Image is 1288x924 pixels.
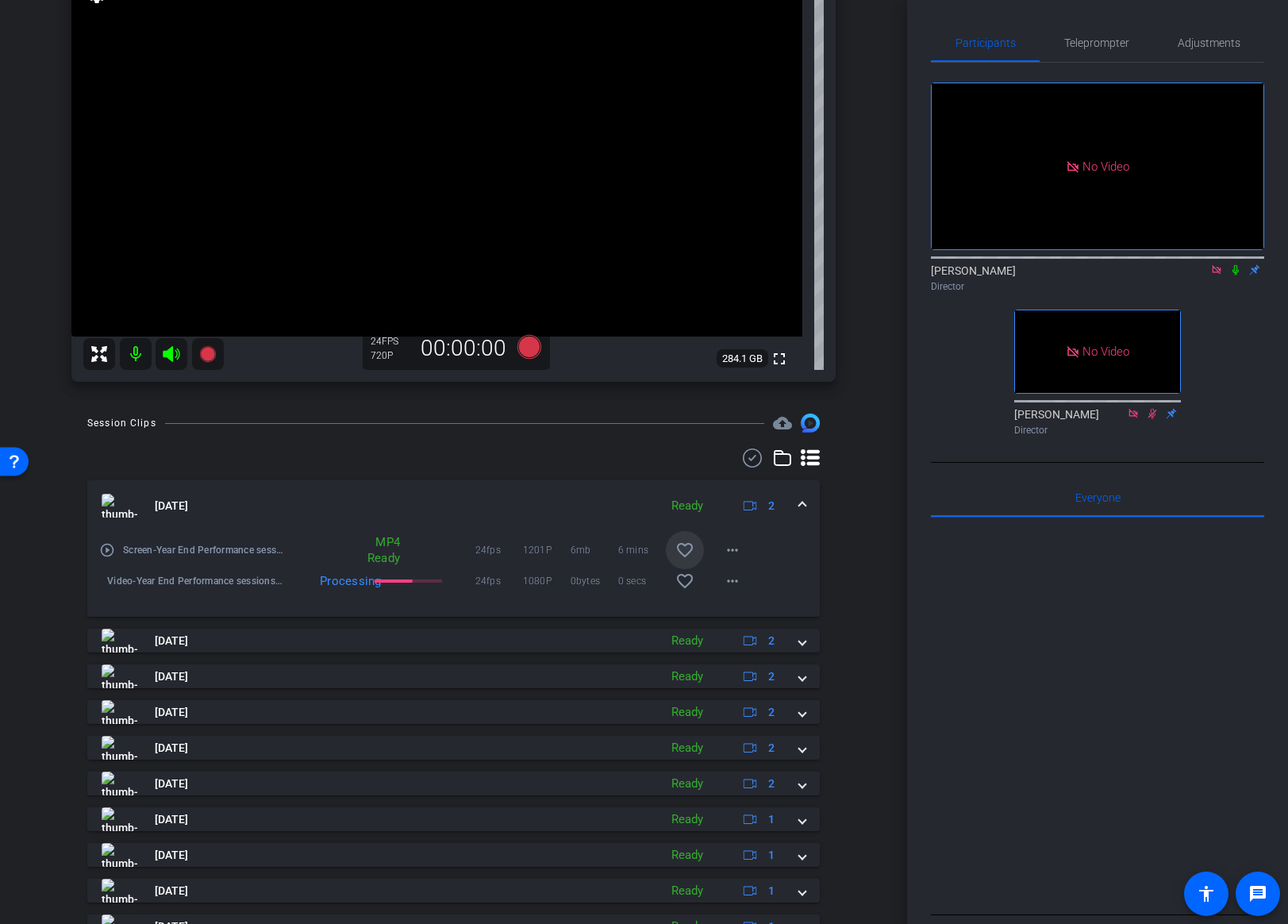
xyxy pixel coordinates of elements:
span: [DATE] [155,776,188,792]
div: 00:00:00 [410,335,517,362]
mat-icon: more_horiz [723,541,742,560]
mat-icon: more_horiz [723,572,742,591]
div: 24 [371,335,410,348]
img: thumb-nail [102,772,137,795]
mat-expansion-panel-header: thumb-nail[DATE]Ready2 [87,772,820,795]
div: [PERSON_NAME] [931,263,1264,294]
span: [DATE] [155,704,188,721]
span: 2 [768,668,775,685]
span: 2 [768,776,775,792]
mat-icon: play_circle_outline [99,542,115,558]
span: 6 mins [618,542,666,558]
img: thumb-nail [102,879,137,903]
div: Session Clips [87,415,156,431]
mat-expansion-panel-header: thumb-nail[DATE]Ready2 [87,664,820,688]
mat-icon: fullscreen [770,349,789,368]
span: 24fps [475,542,523,558]
mat-icon: cloud_upload [773,414,792,433]
span: 1 [768,883,775,899]
span: 1080P [523,573,571,589]
mat-expansion-panel-header: thumb-nail[DATE]Ready2 [87,700,820,724]
div: Ready [663,810,711,829]
img: thumb-nail [102,494,137,518]
mat-icon: message [1248,884,1267,903]
span: [DATE] [155,740,188,757]
div: Ready [663,703,711,722]
span: FPS [382,336,398,347]
span: Screen-Year End Performance sessions-[PERSON_NAME]-2025-10-09-13-42-09-193-0 [123,542,283,558]
span: 1 [768,847,775,864]
mat-icon: favorite_border [675,572,694,591]
div: Director [931,279,1264,294]
div: Processing [312,573,369,589]
span: No Video [1082,345,1129,359]
img: thumb-nail [102,807,137,831]
span: Everyone [1075,492,1121,503]
span: Adjustments [1178,37,1240,48]
div: 720P [371,349,410,362]
span: 0bytes [571,573,618,589]
img: thumb-nail [102,736,137,760]
span: 284.1 GB [717,349,768,368]
div: Ready [663,846,711,864]
mat-expansion-panel-header: thumb-nail[DATE]Ready2 [87,736,820,760]
span: 6mb [571,542,618,558]
span: 1 [768,811,775,828]
span: 2 [768,704,775,721]
span: [DATE] [155,633,188,649]
span: 2 [768,498,775,514]
div: Ready [663,497,711,515]
mat-expansion-panel-header: thumb-nail[DATE]Ready1 [87,879,820,903]
img: thumb-nail [102,629,137,653]
img: Session clips [801,414,820,433]
div: MP4 Ready [351,534,408,566]
span: Destinations for your clips [773,414,792,433]
div: thumb-nail[DATE]Ready2 [87,531,820,617]
span: Participants [955,37,1016,48]
img: thumb-nail [102,700,137,724]
div: Ready [663,668,711,686]
span: 0 secs [618,573,666,589]
span: 2 [768,740,775,757]
mat-expansion-panel-header: thumb-nail[DATE]Ready1 [87,807,820,831]
span: Teleprompter [1064,37,1129,48]
div: Ready [663,632,711,650]
mat-expansion-panel-header: thumb-nail[DATE]Ready2 [87,629,820,653]
div: Ready [663,775,711,793]
span: No Video [1082,159,1129,173]
div: Director [1014,423,1181,437]
span: 2 [768,633,775,649]
mat-expansion-panel-header: thumb-nail[DATE]Ready1 [87,843,820,867]
span: 24fps [475,573,523,589]
div: [PERSON_NAME] [1014,406,1181,437]
span: [DATE] [155,498,188,514]
div: Ready [663,882,711,900]
span: [DATE] [155,811,188,828]
span: Video-Year End Performance sessions-[PERSON_NAME]-2025-10-09-13-42-09-193-0 [107,573,283,589]
span: 1201P [523,542,571,558]
img: thumb-nail [102,843,137,867]
span: [DATE] [155,668,188,685]
mat-expansion-panel-header: thumb-nail[DATE]Ready2 [87,480,820,531]
span: [DATE] [155,847,188,864]
img: thumb-nail [102,664,137,688]
mat-icon: accessibility [1197,884,1216,903]
span: [DATE] [155,883,188,899]
div: Ready [663,739,711,757]
mat-icon: favorite_border [675,541,694,560]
